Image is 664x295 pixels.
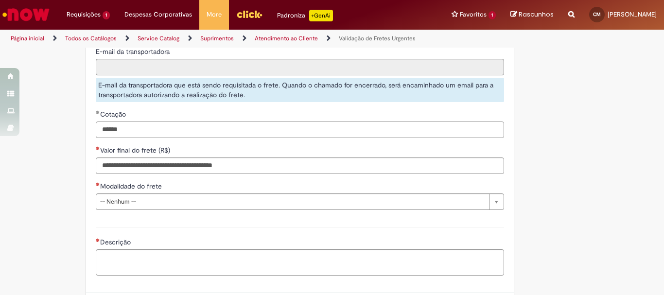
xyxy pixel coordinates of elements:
[100,238,133,246] span: Descrição
[593,11,601,17] span: CM
[96,78,504,102] div: E-mail da transportadora que está sendo requisitada o frete. Quando o chamado for encerrado, será...
[460,10,487,19] span: Favoritos
[96,59,504,75] input: E-mail da transportadora
[96,47,172,56] span: Somente leitura - E-mail da transportadora
[510,10,554,19] a: Rascunhos
[608,10,657,18] span: [PERSON_NAME]
[138,35,179,42] a: Service Catalog
[236,7,262,21] img: click_logo_yellow_360x200.png
[489,11,496,19] span: 1
[96,249,504,276] textarea: Descrição
[309,10,333,21] p: +GenAi
[67,10,101,19] span: Requisições
[100,146,172,155] span: Valor final do frete (R$)
[255,35,318,42] a: Atendimento ao Cliente
[1,5,51,24] img: ServiceNow
[11,35,44,42] a: Página inicial
[124,10,192,19] span: Despesas Corporativas
[96,110,100,114] span: Obrigatório Preenchido
[200,35,234,42] a: Suprimentos
[100,110,128,119] span: Cotação
[100,182,164,191] span: Modalidade do frete
[96,238,100,242] span: Necessários
[96,146,100,150] span: Necessários
[7,30,436,48] ul: Trilhas de página
[96,157,504,174] input: Valor final do frete (R$)
[207,10,222,19] span: More
[65,35,117,42] a: Todos os Catálogos
[519,10,554,19] span: Rascunhos
[103,11,110,19] span: 1
[96,121,504,138] input: Cotação
[339,35,416,42] a: Validação de Fretes Urgentes
[100,194,484,209] span: -- Nenhum --
[277,10,333,21] div: Padroniza
[96,182,100,186] span: Necessários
